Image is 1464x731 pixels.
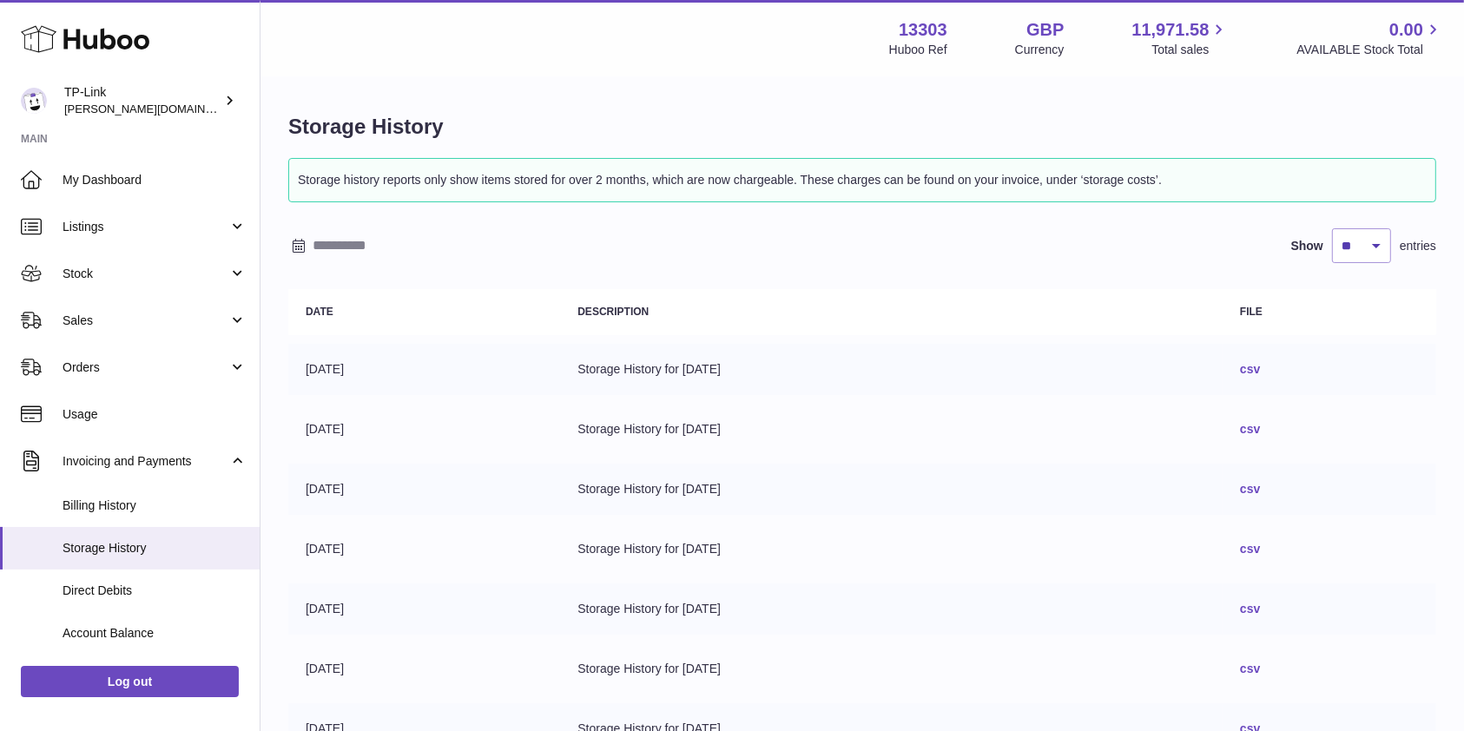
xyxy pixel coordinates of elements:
span: AVAILABLE Stock Total [1296,42,1443,58]
span: Sales [63,313,228,329]
h1: Storage History [288,113,1436,141]
div: Huboo Ref [889,42,947,58]
td: [DATE] [288,404,560,455]
a: csv [1240,422,1260,436]
img: susie.li@tp-link.com [21,88,47,114]
strong: Description [577,306,649,318]
span: Invoicing and Payments [63,453,228,470]
a: csv [1240,542,1260,556]
td: [DATE] [288,464,560,515]
td: Storage History for [DATE] [560,344,1223,395]
p: Storage history reports only show items stored for over 2 months, which are now chargeable. These... [298,168,1427,193]
strong: GBP [1026,18,1064,42]
span: Orders [63,359,228,376]
td: [DATE] [288,583,560,635]
span: Total sales [1151,42,1229,58]
div: Currency [1015,42,1065,58]
div: TP-Link [64,84,221,117]
span: [PERSON_NAME][DOMAIN_NAME][EMAIL_ADDRESS][DOMAIN_NAME] [64,102,439,115]
span: Billing History [63,497,247,514]
td: [DATE] [288,344,560,395]
td: Storage History for [DATE] [560,524,1223,575]
a: csv [1240,662,1260,675]
span: entries [1400,238,1436,254]
strong: 13303 [899,18,947,42]
span: Stock [63,266,228,282]
a: csv [1240,482,1260,496]
label: Show [1291,238,1323,254]
strong: File [1240,306,1263,318]
a: 11,971.58 Total sales [1131,18,1229,58]
td: Storage History for [DATE] [560,464,1223,515]
td: [DATE] [288,524,560,575]
strong: Date [306,306,333,318]
span: Listings [63,219,228,235]
a: 0.00 AVAILABLE Stock Total [1296,18,1443,58]
td: Storage History for [DATE] [560,643,1223,695]
a: csv [1240,362,1260,376]
span: 0.00 [1389,18,1423,42]
span: Usage [63,406,247,423]
span: Storage History [63,540,247,556]
td: [DATE] [288,643,560,695]
td: Storage History for [DATE] [560,404,1223,455]
span: Account Balance [63,625,247,642]
span: My Dashboard [63,172,247,188]
td: Storage History for [DATE] [560,583,1223,635]
a: Log out [21,666,239,697]
span: 11,971.58 [1131,18,1209,42]
a: csv [1240,602,1260,616]
span: Direct Debits [63,583,247,599]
